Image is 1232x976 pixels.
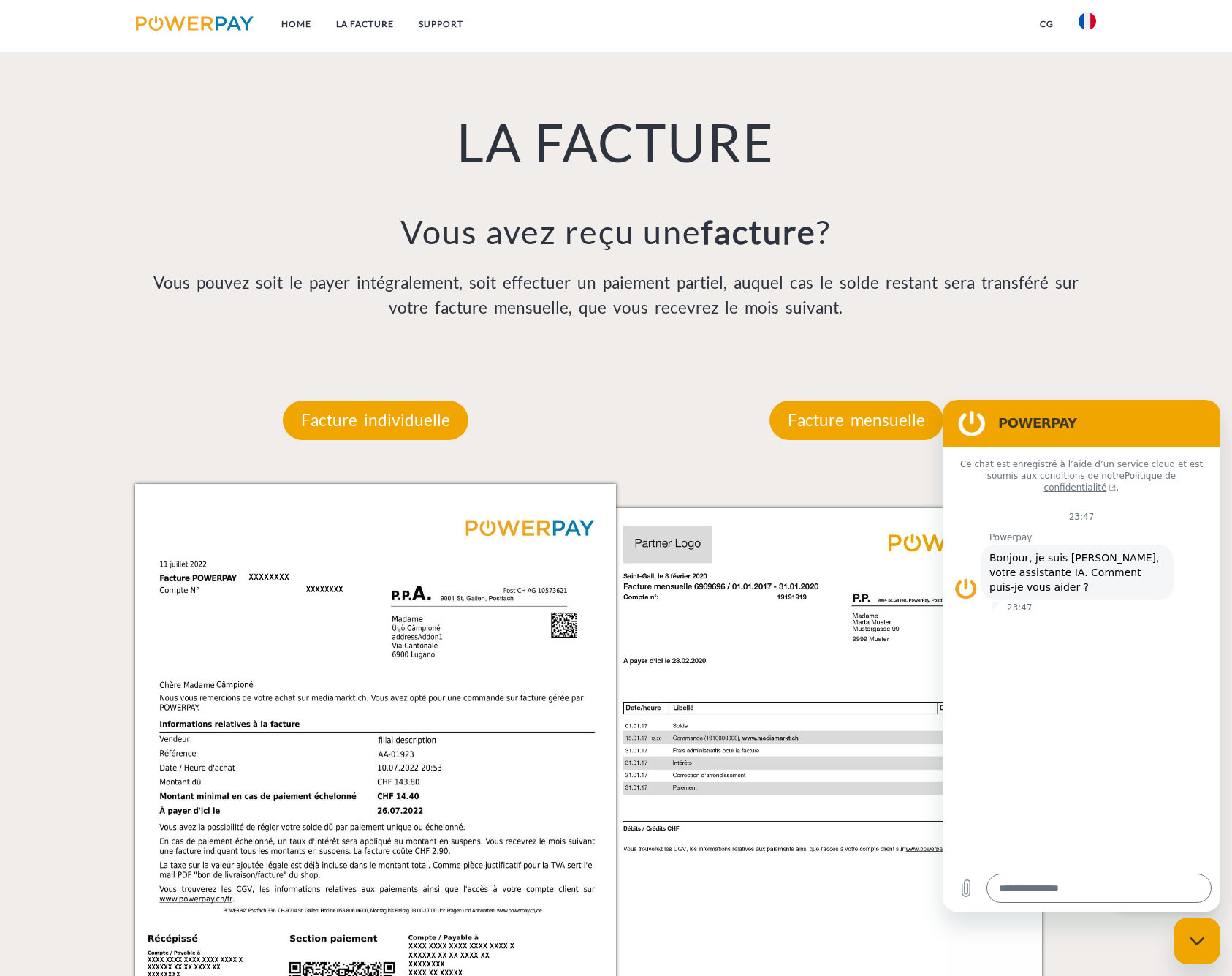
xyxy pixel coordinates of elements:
a: Support [406,11,476,37]
img: fr [1079,12,1096,30]
b: facture [701,212,816,251]
iframe: Bouton de lancement de la fenêtre de messagerie, conversation en cours [1174,918,1220,964]
p: Vous pouvez soit le payer intégralement, soit effectuer un paiement partiel, auquel cas le solde ... [135,271,1098,320]
a: CG [1027,11,1066,37]
iframe: Fenêtre de messagerie [943,400,1220,912]
h3: Vous avez reçu une ? [135,211,1098,252]
a: LA FACTURE [324,11,406,37]
img: logo-powerpay.svg [136,16,254,31]
a: Home [269,11,324,37]
h1: LA FACTURE [135,109,1098,175]
p: Facture mensuelle [769,401,943,440]
p: Facture individuelle [283,401,468,440]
